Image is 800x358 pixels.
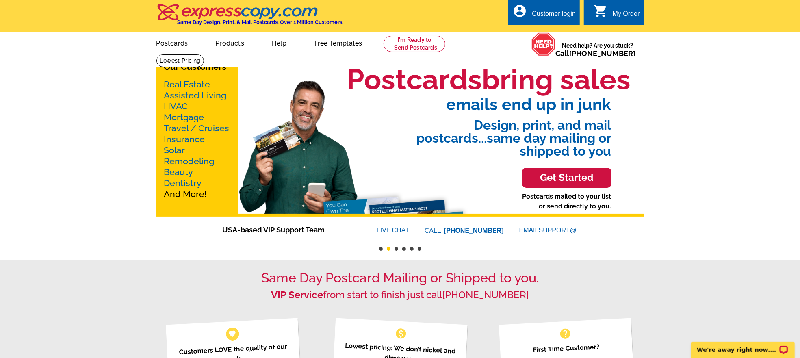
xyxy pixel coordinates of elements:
[559,327,572,340] span: help
[259,33,300,52] a: Help
[164,178,202,188] a: Dentistry
[410,247,414,251] button: 5 of 6
[228,330,236,338] span: favorite
[532,10,576,22] div: Customer login
[377,227,409,234] a: LIVECHAT
[156,10,344,25] a: Same Day Design, Print, & Mail Postcards. Over 1 Million Customers.
[301,33,375,52] a: Free Templates
[593,4,608,18] i: shopping_cart
[509,341,624,356] p: First Time Customer?
[443,289,529,301] a: [PHONE_NUMBER]
[164,79,210,89] a: Real Estate
[164,79,230,200] p: And More!
[532,172,601,184] h3: Get Started
[379,247,383,251] button: 1 of 6
[156,289,644,301] h2: from start to finish just call
[522,158,611,192] a: Get Started
[164,156,215,166] a: Remodeling
[164,101,188,111] a: HVAC
[556,41,640,58] span: Need help? Are you stuck?
[425,226,442,236] font: CALL
[522,192,611,211] p: Postcards mailed to your list or send directly to you.
[512,4,527,18] i: account_circle
[222,224,352,235] span: USA-based VIP Support Team
[395,247,398,251] button: 3 of 6
[327,113,611,158] span: Design, print, and mail postcards...same day mailing or shipped to you
[570,49,636,58] a: [PHONE_NUMBER]
[178,19,344,25] h4: Same Day Design, Print, & Mail Postcards. Over 1 Million Customers.
[418,247,421,251] button: 6 of 6
[593,9,640,19] a: shopping_cart My Order
[156,270,644,286] h1: Same Day Postcard Mailing or Shipped to you.
[402,247,406,251] button: 4 of 6
[519,227,578,234] a: EMAILSUPPORT@
[512,9,576,19] a: account_circle Customer login
[347,62,631,96] h1: Postcards bring sales
[202,33,257,52] a: Products
[539,226,578,235] font: SUPPORT@
[271,289,323,301] strong: VIP Service
[556,49,636,58] span: Call
[327,96,611,113] span: emails end up in junk
[531,32,556,56] img: help
[686,332,800,358] iframe: LiveChat chat widget
[395,327,408,340] span: monetization_on
[164,112,204,122] a: Mortgage
[164,134,205,144] a: Insurance
[387,247,390,251] button: 2 of 6
[164,145,185,155] a: Solar
[444,227,504,234] a: [PHONE_NUMBER]
[164,123,230,133] a: Travel / Cruises
[613,10,640,22] div: My Order
[164,90,227,100] a: Assisted Living
[143,33,201,52] a: Postcards
[164,167,193,177] a: Beauty
[377,226,392,235] font: LIVE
